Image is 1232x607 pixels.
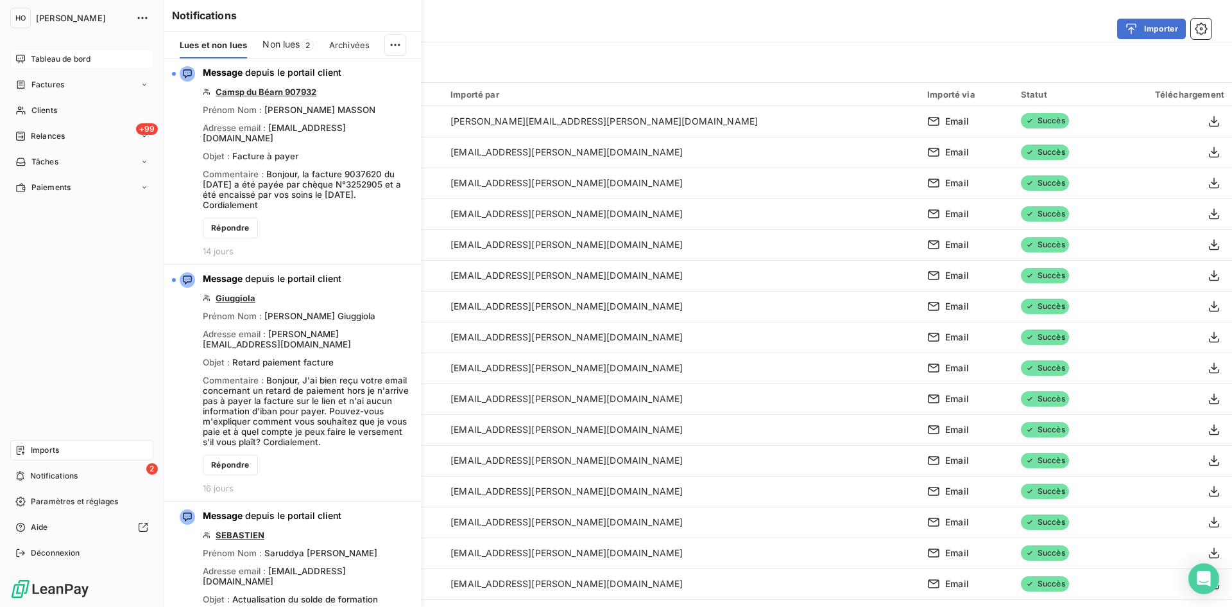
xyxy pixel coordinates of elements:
[1115,89,1224,100] div: Téléchargement
[945,485,969,498] span: Email
[945,146,969,159] span: Email
[203,548,377,558] div: Prénom Nom :
[443,291,920,322] td: [EMAIL_ADDRESS][PERSON_NAME][DOMAIN_NAME]
[31,182,71,193] span: Paiements
[203,329,351,349] span: [PERSON_NAME][EMAIL_ADDRESS][DOMAIN_NAME]
[203,151,298,161] div: Objet :
[10,8,31,28] div: HO
[443,137,920,168] td: [EMAIL_ADDRESS][PERSON_NAME][DOMAIN_NAME]
[945,362,969,374] span: Email
[443,507,920,538] td: [EMAIL_ADDRESS][PERSON_NAME][DOMAIN_NAME]
[216,87,316,97] a: Camsp du Béarn 907932
[443,568,920,599] td: [EMAIL_ADDRESS][PERSON_NAME][DOMAIN_NAME]
[203,273,243,284] span: Message
[164,265,421,502] button: Message depuis le portail clientGiuggiolaPrénom Nom : [PERSON_NAME] GiuggiolaAdresse email : [PER...
[450,89,912,100] div: Importé par
[180,40,247,50] span: Lues et non lues
[31,547,80,559] span: Déconnexion
[36,13,128,23] span: [PERSON_NAME]
[203,218,258,238] button: Répondre
[164,58,421,265] button: Message depuis le portail clientCamsp du Béarn 907932Prénom Nom : [PERSON_NAME] MASSONAdresse ema...
[31,53,90,65] span: Tableau de bord
[329,40,370,50] span: Archivées
[945,423,969,436] span: Email
[945,300,969,313] span: Email
[443,445,920,476] td: [EMAIL_ADDRESS][PERSON_NAME][DOMAIN_NAME]
[31,522,48,533] span: Aide
[945,269,969,282] span: Email
[1021,330,1069,345] span: Succès
[1021,484,1069,499] span: Succès
[1021,453,1069,468] span: Succès
[203,123,413,143] div: Adresse email :
[443,476,920,507] td: [EMAIL_ADDRESS][PERSON_NAME][DOMAIN_NAME]
[1021,545,1069,561] span: Succès
[443,106,920,137] td: [PERSON_NAME][EMAIL_ADDRESS][PERSON_NAME][DOMAIN_NAME]
[203,594,378,604] div: Objet :
[203,455,258,475] button: Répondre
[216,530,264,540] a: SEBASTIEN
[216,293,255,303] a: Giuggiola
[264,105,375,115] span: [PERSON_NAME] MASSON
[203,123,346,143] span: [EMAIL_ADDRESS][DOMAIN_NAME]
[1021,89,1099,100] div: Statut
[1021,391,1069,407] span: Succès
[1021,206,1069,222] span: Succès
[945,238,969,251] span: Email
[31,130,65,142] span: Relances
[172,8,413,23] h6: Notifications
[203,509,341,522] span: depuis le portail client
[136,123,158,135] span: +99
[232,357,334,367] span: Retard paiement facture
[232,151,298,161] span: Facture à payer
[443,229,920,260] td: [EMAIL_ADDRESS][PERSON_NAME][DOMAIN_NAME]
[262,38,300,51] span: Non lues
[927,89,1005,100] div: Importé via
[203,246,234,256] span: 14 jours
[203,169,401,210] span: Bonjour, la facture 9037620 du [DATE] a été payée par chèque N°3252905 et a été encaissé par vos ...
[31,156,58,168] span: Tâches
[945,577,969,590] span: Email
[1117,19,1186,39] button: Importer
[1021,175,1069,191] span: Succès
[443,322,920,353] td: [EMAIL_ADDRESS][PERSON_NAME][DOMAIN_NAME]
[945,207,969,220] span: Email
[203,483,234,493] span: 16 jours
[203,272,341,285] span: depuis le portail client
[1188,563,1219,594] div: Open Intercom Messenger
[10,579,90,599] img: Logo LeanPay
[945,115,969,128] span: Email
[443,353,920,383] td: [EMAIL_ADDRESS][PERSON_NAME][DOMAIN_NAME]
[203,105,375,115] div: Prénom Nom :
[203,566,413,586] div: Adresse email :
[443,260,920,291] td: [EMAIL_ADDRESS][PERSON_NAME][DOMAIN_NAME]
[443,538,920,568] td: [EMAIL_ADDRESS][PERSON_NAME][DOMAIN_NAME]
[1021,113,1069,128] span: Succès
[203,357,334,367] div: Objet :
[203,67,243,78] span: Message
[443,198,920,229] td: [EMAIL_ADDRESS][PERSON_NAME][DOMAIN_NAME]
[264,548,377,558] span: Saruddya [PERSON_NAME]
[1021,299,1069,314] span: Succès
[31,105,57,116] span: Clients
[1021,576,1069,592] span: Succès
[203,169,413,210] div: Commentaire :
[31,444,59,456] span: Imports
[1021,237,1069,252] span: Succès
[945,454,969,467] span: Email
[10,517,153,538] a: Aide
[30,470,78,482] span: Notifications
[1021,360,1069,376] span: Succès
[945,392,969,405] span: Email
[443,383,920,414] td: [EMAIL_ADDRESS][PERSON_NAME][DOMAIN_NAME]
[302,39,314,51] span: 2
[945,516,969,529] span: Email
[203,566,346,586] span: [EMAIL_ADDRESS][DOMAIN_NAME]
[203,375,413,447] div: Commentaire :
[203,66,341,79] span: depuis le portail client
[31,79,64,91] span: Factures
[203,311,375,321] div: Prénom Nom :
[1021,422,1069,437] span: Succès
[203,329,413,349] div: Adresse email :
[443,168,920,198] td: [EMAIL_ADDRESS][PERSON_NAME][DOMAIN_NAME]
